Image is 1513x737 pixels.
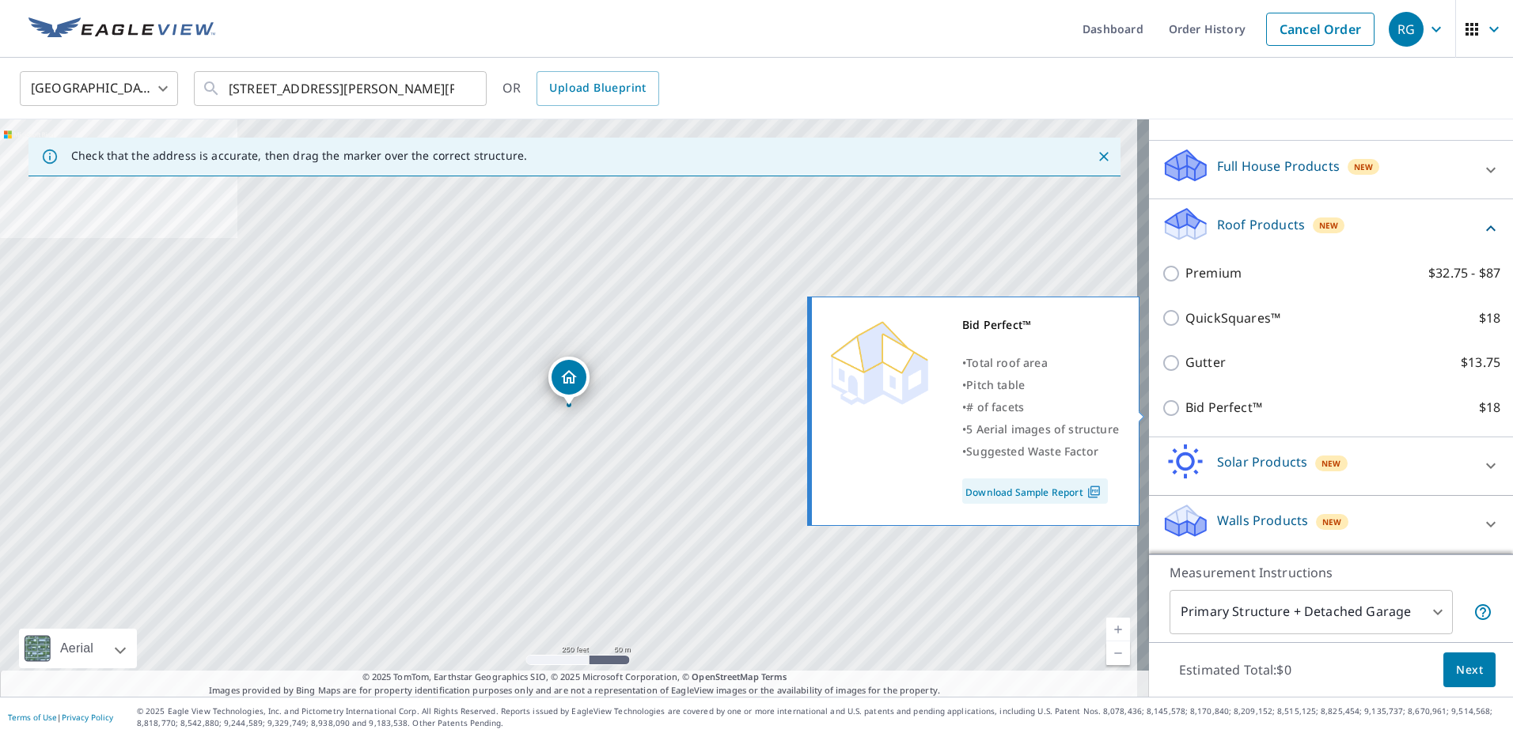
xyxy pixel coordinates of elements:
div: • [962,418,1119,440]
span: New [1354,161,1374,173]
a: Terms [761,671,787,682]
span: New [1322,457,1341,470]
span: 5 Aerial images of structure [966,421,1119,437]
p: Roof Products [1217,215,1305,234]
p: | [8,712,113,722]
span: © 2025 TomTom, Earthstar Geographics SIO, © 2025 Microsoft Corporation, © [362,671,787,684]
div: Roof ProductsNew [1162,206,1500,251]
span: Your report will include the primary structure and a detached garage if one exists. [1473,603,1492,622]
span: New [1322,516,1342,528]
span: Next [1456,660,1483,680]
a: Terms of Use [8,712,57,723]
span: New [1319,219,1339,232]
span: Pitch table [966,377,1025,392]
p: Solar Products [1217,452,1307,471]
div: Bid Perfect™ [962,314,1119,336]
a: Download Sample Report [962,478,1108,504]
span: Suggested Waste Factor [966,444,1098,459]
div: Solar ProductsNew [1162,444,1500,489]
div: Full House ProductsNew [1162,147,1500,192]
img: Pdf Icon [1083,485,1105,499]
span: Total roof area [966,355,1048,370]
p: $13.75 [1461,353,1500,372]
p: © 2025 Eagle View Technologies, Inc. and Pictometry International Corp. All Rights Reserved. Repo... [137,705,1505,729]
div: Dropped pin, building 1, Residential property, 14006 Hatton Cross Dr Charlotte, NC 28278 [548,357,590,406]
p: Bid Perfect™ [1185,398,1262,418]
p: $18 [1479,398,1500,418]
div: RG [1389,12,1424,47]
div: OR [502,71,659,106]
div: Primary Structure + Detached Garage [1170,590,1453,634]
a: OpenStreetMap [692,671,758,682]
p: Walls Products [1217,511,1308,530]
div: [GEOGRAPHIC_DATA] [20,66,178,111]
p: Premium [1185,263,1242,283]
a: Upload Blueprint [537,71,658,106]
p: Gutter [1185,353,1226,372]
div: Walls ProductsNew [1162,502,1500,547]
a: Current Level 17, Zoom In [1106,618,1130,641]
p: Full House Products [1217,157,1340,176]
p: $32.75 - $87 [1428,263,1500,283]
img: EV Logo [28,17,215,41]
div: • [962,352,1119,374]
p: QuickSquares™ [1185,308,1280,328]
div: • [962,374,1119,396]
input: Search by address or latitude-longitude [229,66,454,111]
div: • [962,396,1119,418]
span: # of facets [966,399,1024,414]
span: Upload Blueprint [549,78,646,98]
button: Close [1094,146,1114,167]
a: Cancel Order [1266,13,1375,46]
p: $18 [1479,308,1500,328]
div: • [962,440,1119,463]
a: Privacy Policy [62,712,113,723]
p: Measurement Instructions [1170,563,1492,582]
a: Current Level 17, Zoom Out [1106,641,1130,665]
p: Estimated Total: $0 [1166,652,1304,687]
div: Aerial [19,629,137,668]
img: Premium [824,314,935,409]
p: Check that the address is accurate, then drag the marker over the correct structure. [71,149,527,163]
button: Next [1443,652,1496,688]
div: Aerial [55,629,98,668]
